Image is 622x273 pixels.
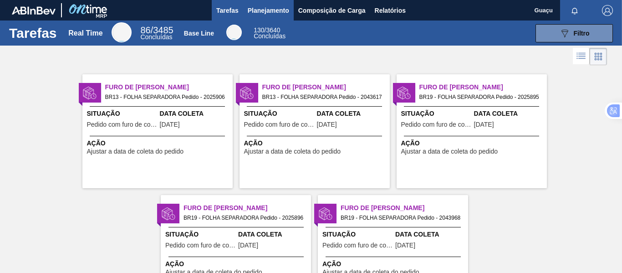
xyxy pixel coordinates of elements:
span: Data Coleta [317,109,387,118]
span: BR19 - FOLHA SEPARADORA Pedido - 2025895 [419,92,540,102]
span: BR13 - FOLHA SEPARADORA Pedido - 2043617 [262,92,382,102]
img: status [162,207,175,221]
span: Filtro [574,30,590,37]
span: Pedido com furo de coleta [401,121,472,128]
span: 12/10/2025 [474,121,494,128]
span: Situação [87,109,158,118]
span: BR19 - FOLHA SEPARADORA Pedido - 2043968 [341,213,461,223]
span: Ajustar a data de coleta do pedido [244,148,341,155]
img: status [240,86,254,100]
span: Tarefas [216,5,239,16]
span: Pedido com furo de coleta [322,242,393,249]
span: Ajustar a data de coleta do pedido [401,148,498,155]
img: status [397,86,411,100]
div: Real Time [68,29,102,37]
span: Situação [401,109,472,118]
div: Visão em Cards [590,48,607,65]
span: / 3485 [140,25,173,35]
button: Notificações [560,4,589,17]
span: Concluídas [140,33,172,41]
span: Ação [87,139,230,148]
span: Furo de Coleta [184,203,311,213]
span: Pedido com furo de coleta [244,121,315,128]
span: Data Coleta [474,109,545,118]
span: Pedido com furo de coleta [87,121,158,128]
div: Base Line [184,30,214,37]
span: 09/10/2025 [395,242,415,249]
span: Composição de Carga [298,5,366,16]
span: Ação [322,259,466,269]
span: Ação [401,139,545,148]
img: TNhmsLtSVTkK8tSr43FrP2fwEKptu5GPRR3wAAAABJRU5ErkJggg== [12,6,56,15]
span: / 3640 [254,26,280,34]
span: BR19 - FOLHA SEPARADORA Pedido - 2025896 [184,213,304,223]
h1: Tarefas [9,28,57,38]
span: Data Coleta [160,109,230,118]
span: Ajustar a data de coleta do pedido [87,148,184,155]
span: 14/10/2025 [238,242,258,249]
span: Planejamento [248,5,289,16]
span: Ação [165,259,309,269]
span: Furo de Coleta [105,82,233,92]
span: Pedido com furo de coleta [165,242,236,249]
span: Furo de Coleta [341,203,468,213]
img: status [83,86,97,100]
div: Base Line [226,25,242,40]
span: Concluídas [254,32,286,40]
div: Base Line [254,27,286,39]
span: 12/10/2025 [317,121,337,128]
span: 86 [140,25,150,35]
div: Real Time [112,22,132,42]
span: Situação [165,230,236,239]
span: BR13 - FOLHA SEPARADORA Pedido - 2025906 [105,92,225,102]
div: Visão em Lista [573,48,590,65]
img: status [319,207,332,221]
span: Situação [322,230,393,239]
button: Filtro [535,24,613,42]
span: Situação [244,109,315,118]
span: 130 [254,26,264,34]
span: Furo de Coleta [262,82,390,92]
img: Logout [602,5,613,16]
span: Data Coleta [395,230,466,239]
span: 14/10/2025 [160,121,180,128]
span: Relatórios [375,5,406,16]
span: Furo de Coleta [419,82,547,92]
div: Real Time [140,26,173,40]
span: Ação [244,139,387,148]
span: Data Coleta [238,230,309,239]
